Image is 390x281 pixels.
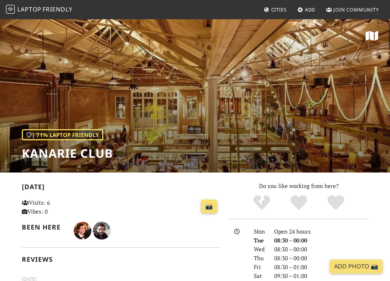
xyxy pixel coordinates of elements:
h2: Been here [22,223,65,231]
div: Open 24 hours [270,227,373,236]
p: Visits: 6 Vibes: 0 [22,198,82,216]
div: Yes [280,194,317,211]
a: Add Photo 📸 [330,260,383,274]
span: Add [305,6,316,13]
div: 08:30 – 01:00 [270,262,373,271]
span: Join Community [333,6,379,13]
div: Wed [249,245,270,254]
span: Friendly [43,5,72,13]
div: Tue [249,236,270,245]
a: Add [295,3,319,16]
div: 09:30 – 01:00 [270,271,373,280]
img: LaptopFriendly [6,5,15,14]
span: Alec Scicchitano [74,226,93,233]
a: Join Community [323,3,382,16]
div: 08:30 – 00:00 [270,254,373,262]
h2: [DATE] [22,183,220,194]
span: Gabriel Leal Balzan [93,226,111,233]
div: Fri [249,262,270,271]
h1: Kanarie Club [22,146,113,160]
p: Do you like working from here? [229,181,368,190]
div: | 71% Laptop Friendly [22,129,103,140]
div: Sat [249,271,270,280]
span: Cities [271,6,287,13]
div: 08:30 – 00:00 [270,245,373,254]
a: LaptopFriendly LaptopFriendly [6,3,73,16]
span: Laptop [17,5,41,13]
a: Cities [261,3,290,16]
div: Definitely! [317,194,354,211]
div: Mon [249,227,270,236]
a: 📸 [201,200,217,214]
div: Thu [249,254,270,262]
h2: Reviews [22,255,220,263]
div: No [243,194,280,211]
img: 3144-alec.jpg [74,222,91,240]
img: 3083-gabriel.jpg [93,222,111,240]
div: 08:30 – 00:00 [270,236,373,245]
